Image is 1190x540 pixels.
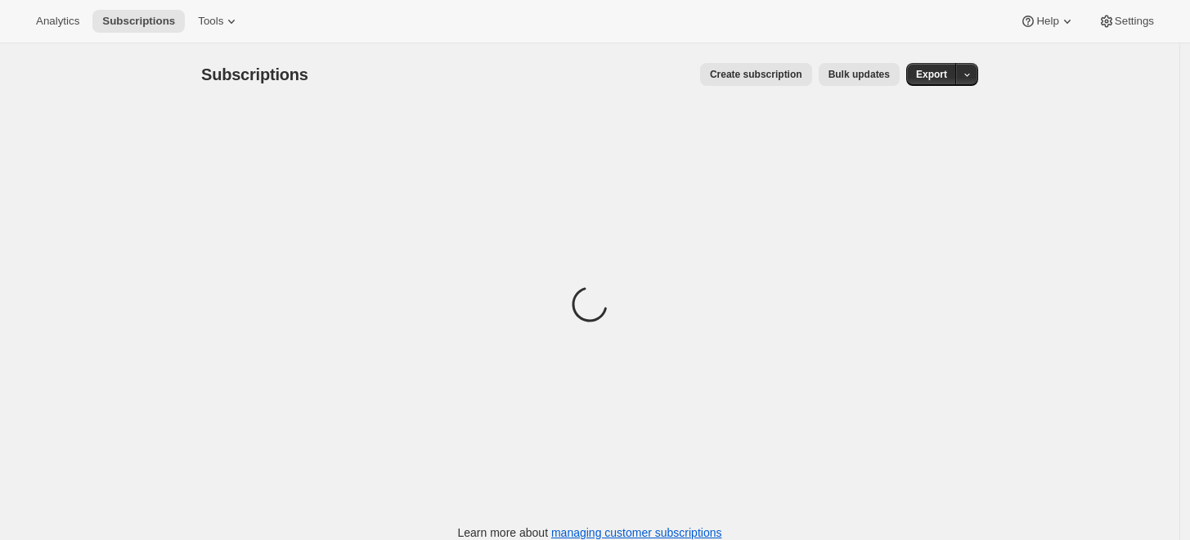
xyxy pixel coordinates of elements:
[1115,15,1154,28] span: Settings
[1036,15,1058,28] span: Help
[201,65,308,83] span: Subscriptions
[26,10,89,33] button: Analytics
[1010,10,1084,33] button: Help
[1089,10,1164,33] button: Settings
[906,63,957,86] button: Export
[102,15,175,28] span: Subscriptions
[819,63,900,86] button: Bulk updates
[710,68,802,81] span: Create subscription
[551,526,722,539] a: managing customer subscriptions
[188,10,249,33] button: Tools
[829,68,890,81] span: Bulk updates
[198,15,223,28] span: Tools
[92,10,185,33] button: Subscriptions
[700,63,812,86] button: Create subscription
[916,68,947,81] span: Export
[36,15,79,28] span: Analytics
